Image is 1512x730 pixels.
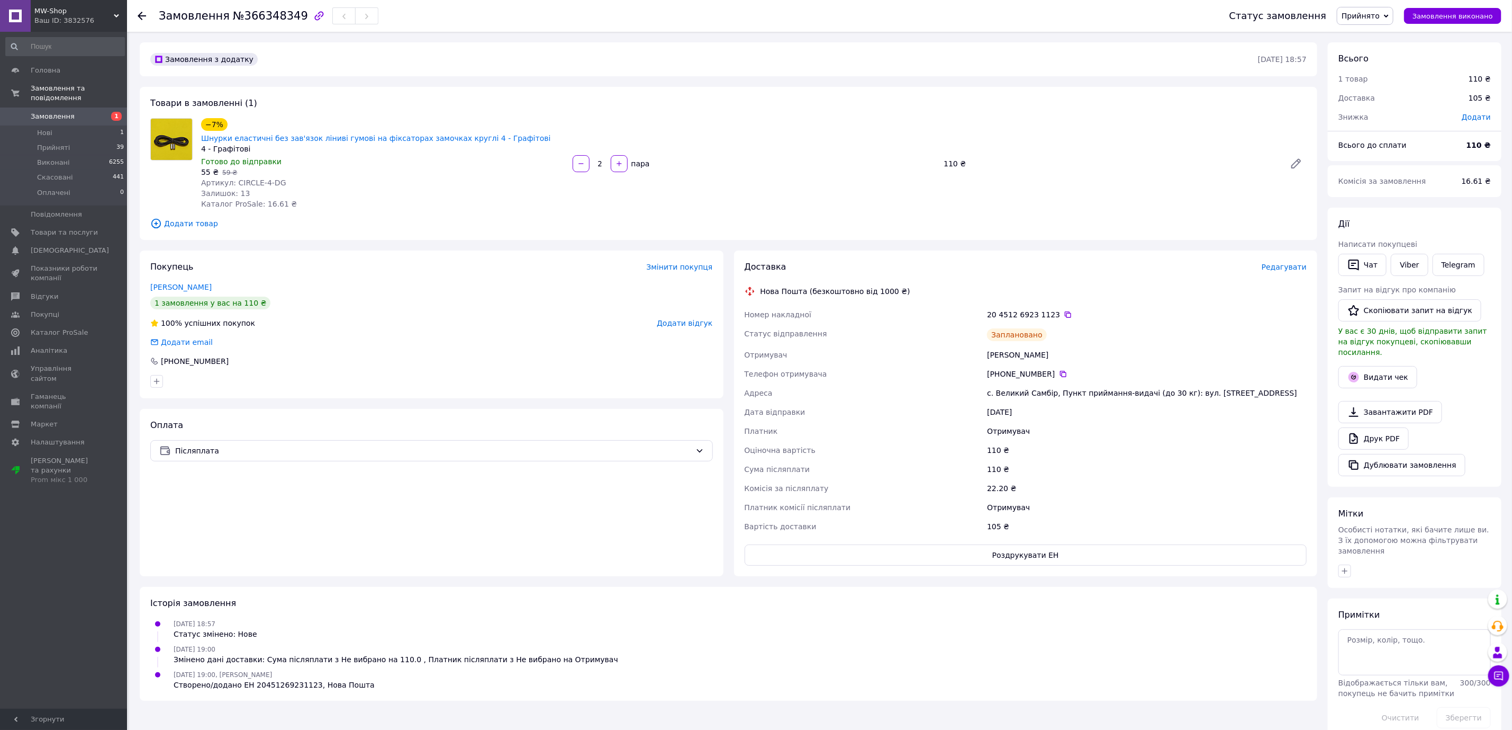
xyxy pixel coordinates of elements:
[37,173,73,182] span: Скасовані
[745,330,827,338] span: Статус відправлення
[201,134,551,143] a: Шнурки еластичні без зав'язок ліниві гумові на фіксаторах замочках круглі 4 - Графітові
[1338,113,1369,121] span: Знижка
[1413,12,1493,20] span: Замовлення виконано
[1338,679,1454,698] span: Відображається тільки вам, покупець не бачить примітки
[201,157,282,166] span: Готово до відправки
[1338,54,1369,64] span: Всього
[31,392,98,411] span: Гаманець компанії
[31,346,67,355] span: Аналітика
[34,16,127,25] div: Ваш ID: 3832576
[233,10,308,22] span: №366348349
[161,319,182,327] span: 100%
[745,370,827,378] span: Телефон отримувача
[120,188,124,198] span: 0
[1338,286,1456,294] span: Запит на відгук про компанію
[745,408,805,416] span: Дата відправки
[1391,254,1428,276] a: Viber
[1460,679,1491,687] span: 300 / 300
[1338,254,1387,276] button: Чат
[647,263,713,271] span: Змінити покупця
[1338,75,1368,83] span: 1 товар
[745,446,816,455] span: Оціночна вартість
[31,264,98,283] span: Показники роботи компанії
[758,286,913,297] div: Нова Пошта (безкоштовно від 1000 ₴)
[201,189,250,198] span: Залишок: 13
[201,179,286,187] span: Артикул: CIRCLE-4-DG
[31,228,98,237] span: Товари та послуги
[150,318,255,328] div: успішних покупок
[31,456,98,485] span: [PERSON_NAME] та рахунки
[1462,86,1497,110] div: 105 ₴
[1342,12,1380,20] span: Прийнято
[150,262,194,272] span: Покупець
[1466,141,1491,149] b: 110 ₴
[5,37,125,56] input: Пошук
[31,112,75,121] span: Замовлення
[31,328,88,337] span: Каталог ProSale
[1338,219,1350,229] span: Дії
[745,503,851,512] span: Платник комісії післяплати
[985,460,1309,479] div: 110 ₴
[31,420,58,429] span: Маркет
[150,420,183,430] span: Оплата
[1469,74,1491,84] div: 110 ₴
[1338,366,1417,388] button: Видати чек
[37,158,70,167] span: Виконані
[149,337,214,348] div: Додати email
[985,498,1309,517] div: Отримувач
[1285,153,1307,174] a: Редагувати
[745,465,810,474] span: Сума післяплати
[1262,263,1307,271] span: Редагувати
[150,98,257,108] span: Товари в замовленні (1)
[745,522,817,531] span: Вартість доставки
[31,475,98,485] div: Prom мікс 1 000
[201,168,219,176] span: 55 ₴
[1338,141,1407,149] span: Всього до сплати
[745,484,829,493] span: Комісія за післяплату
[31,292,58,301] span: Відгуки
[31,246,109,255] span: [DEMOGRAPHIC_DATA]
[629,158,651,169] div: пара
[1462,177,1491,185] span: 16.61 ₴
[113,173,124,182] span: 441
[657,319,712,327] span: Додати відгук
[174,646,215,653] span: [DATE] 19:00
[31,310,59,319] span: Покупці
[37,143,70,153] span: Прийняті
[222,169,237,176] span: 59 ₴
[1462,113,1491,121] span: Додати
[985,403,1309,422] div: [DATE]
[120,128,124,138] span: 1
[174,654,618,665] div: Змінено дані доставки: Сума післяплати з Не вибрано на 110.0 , Платник післяплати з Не вибрано на...
[1338,428,1409,450] a: Друк PDF
[985,384,1309,403] div: с. Великий Самбір, Пункт приймання-видачі (до 30 кг): вул. [STREET_ADDRESS]
[1338,177,1426,185] span: Комісія за замовлення
[1338,94,1375,102] span: Доставка
[745,545,1307,566] button: Роздрукувати ЕН
[31,438,85,447] span: Налаштування
[111,112,122,121] span: 1
[201,200,297,208] span: Каталог ProSale: 16.61 ₴
[150,598,236,608] span: Історія замовлення
[150,218,1307,229] span: Додати товар
[31,84,127,103] span: Замовлення та повідомлення
[745,389,773,397] span: Адреса
[1338,240,1417,248] span: Написати покупцеві
[138,11,146,21] div: Повернутися назад
[160,337,214,348] div: Додати email
[1338,454,1465,476] button: Дублювати замовлення
[1229,11,1327,21] div: Статус замовлення
[109,158,124,167] span: 6255
[985,441,1309,460] div: 110 ₴
[985,479,1309,498] div: 22.20 ₴
[1404,8,1501,24] button: Замовлення виконано
[985,517,1309,536] div: 105 ₴
[939,156,1281,171] div: 110 ₴
[151,119,192,160] img: Шнурки еластичні без зав'язок ліниві гумові на фіксаторах замочках круглі 4 - Графітові
[985,422,1309,441] div: Отримувач
[174,620,215,628] span: [DATE] 18:57
[1338,509,1364,519] span: Мітки
[745,310,812,319] span: Номер накладної
[1338,299,1481,322] button: Скопіювати запит на відгук
[37,128,52,138] span: Нові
